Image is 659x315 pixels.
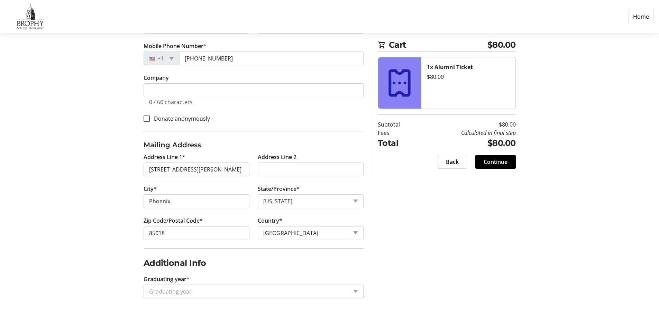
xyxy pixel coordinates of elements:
input: Address [144,163,249,176]
label: City* [144,185,157,193]
strong: 1x Alumni Ticket [427,63,473,71]
tr-character-limit: 0 / 60 characters [149,98,193,106]
span: Back [446,158,459,166]
td: Total [378,137,418,149]
label: Company [144,74,169,82]
td: Fees [378,129,418,137]
button: Back [438,155,467,169]
h3: Mailing Address [144,140,364,150]
td: $80.00 [418,137,516,149]
td: Calculated in final step [418,129,516,137]
label: Graduating year* [144,275,190,283]
img: Brophy College Preparatory 's Logo [6,3,55,30]
span: Cart [389,39,487,51]
button: Continue [475,155,516,169]
label: Mobile Phone Number* [144,42,207,50]
a: Home [629,10,653,23]
label: State/Province* [258,185,300,193]
label: Zip Code/Postal Code* [144,216,203,225]
input: City [144,194,249,208]
td: $80.00 [418,120,516,129]
td: Subtotal [378,120,418,129]
span: $80.00 [487,39,516,51]
div: $80.00 [427,73,510,81]
label: Address Line 2 [258,153,296,161]
h2: Additional Info [144,257,364,269]
input: (201) 555-0123 [179,52,364,65]
label: Address Line 1* [144,153,185,161]
label: Donate anonymously [150,114,210,123]
input: Zip or Postal Code [144,226,249,240]
label: Country* [258,216,282,225]
span: Continue [484,158,507,166]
